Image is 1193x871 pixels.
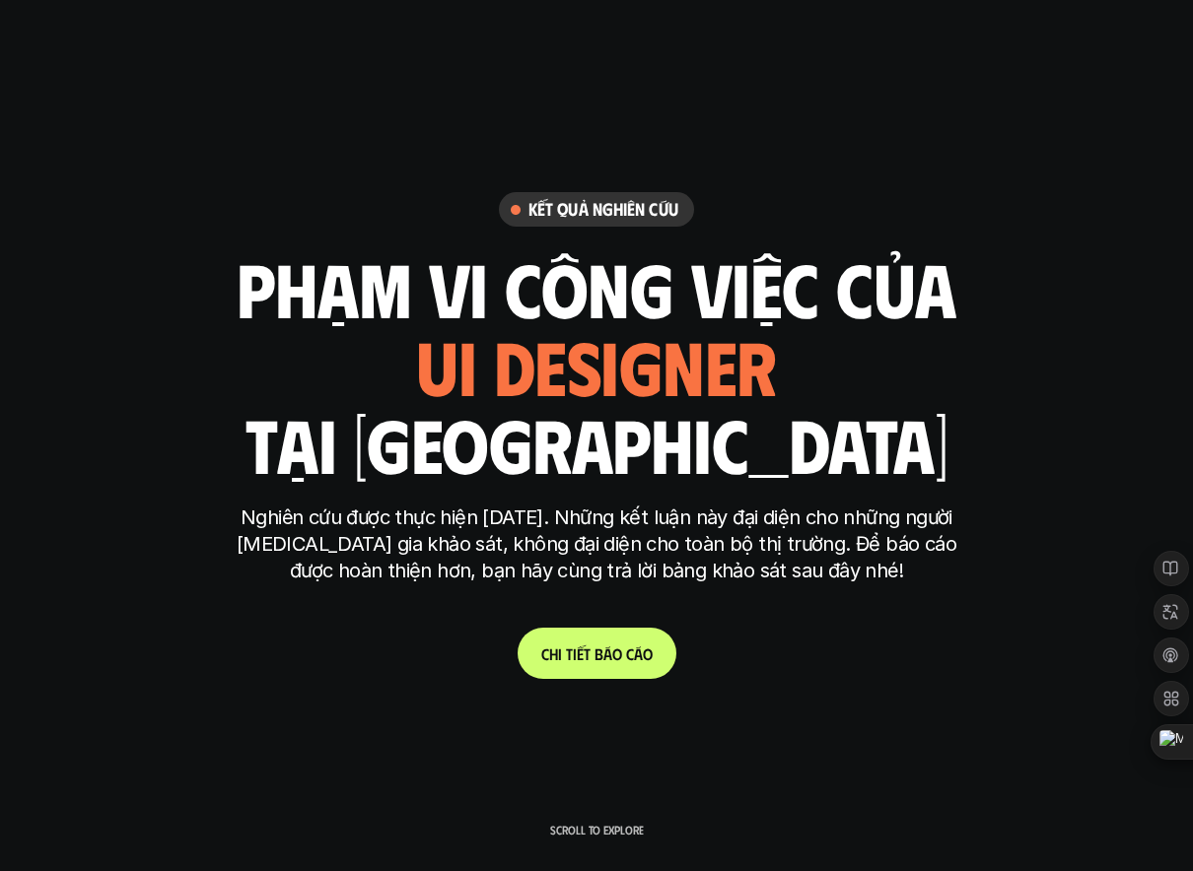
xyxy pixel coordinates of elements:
p: Scroll to explore [550,823,644,837]
span: á [634,644,643,663]
span: h [549,644,558,663]
span: c [626,644,634,663]
h1: tại [GEOGRAPHIC_DATA] [246,402,948,485]
span: t [584,644,591,663]
span: á [603,644,612,663]
span: t [566,644,573,663]
span: ế [577,644,584,663]
span: i [573,644,577,663]
span: C [541,644,549,663]
span: b [595,644,603,663]
h1: phạm vi công việc của [237,246,956,329]
p: Nghiên cứu được thực hiện [DATE]. Những kết luận này đại diện cho những người [MEDICAL_DATA] gia ... [227,504,966,584]
h6: Kết quả nghiên cứu [528,198,678,221]
span: o [612,644,622,663]
span: o [643,644,653,663]
span: i [558,644,562,663]
a: Chitiếtbáocáo [518,628,676,679]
